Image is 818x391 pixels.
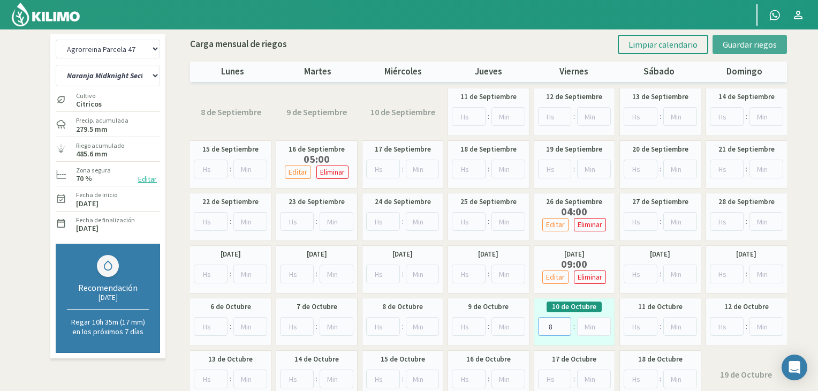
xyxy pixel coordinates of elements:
[718,92,775,102] label: 14 de Septiembre
[202,144,259,155] label: 15 de Septiembre
[718,197,775,207] label: 28 de Septiembre
[233,160,267,178] input: Min
[285,166,311,179] button: Editar
[67,317,149,336] p: Regar 10h 35m (17 mm) en los próximos 7 días
[488,163,489,175] span: :
[546,219,565,231] p: Editar
[135,173,160,185] button: Editar
[366,317,400,336] input: Hs
[710,317,744,336] input: Hs
[552,354,596,365] label: 17 de Octubre
[233,317,267,336] input: Min
[663,370,697,388] input: Min
[540,260,609,268] label: 09:00
[749,265,783,283] input: Min
[452,265,486,283] input: Hs
[660,321,661,332] span: :
[406,317,440,336] input: Min
[230,268,231,280] span: :
[316,166,349,179] button: Eliminar
[210,302,251,312] label: 6 de Octubre
[392,249,413,260] label: [DATE]
[297,302,337,312] label: 7 de Octubre
[76,200,99,207] label: [DATE]
[663,317,697,336] input: Min
[660,163,661,175] span: :
[366,212,400,231] input: Hs
[746,111,747,122] span: :
[624,370,657,388] input: Hs
[280,212,314,231] input: Hs
[452,317,486,336] input: Hs
[402,373,404,385] span: :
[736,249,756,260] label: [DATE]
[466,354,511,365] label: 16 de Octubre
[375,197,431,207] label: 24 de Septiembre
[564,249,585,260] label: [DATE]
[573,373,575,385] span: :
[406,370,440,388] input: Min
[663,160,697,178] input: Min
[538,317,572,336] input: Hs
[406,265,440,283] input: Min
[710,160,744,178] input: Hs
[275,65,360,79] p: martes
[233,370,267,388] input: Min
[402,163,404,175] span: :
[538,107,572,126] input: Hs
[538,370,572,388] input: Hs
[713,35,787,54] button: Guardar riegos
[468,302,509,312] label: 9 de Octubre
[76,116,128,125] label: Precip. acumulada
[460,92,517,102] label: 11 de Septiembre
[488,216,489,227] span: :
[488,373,489,385] span: :
[718,144,775,155] label: 21 de Septiembre
[76,151,108,157] label: 485.6 mm
[632,197,688,207] label: 27 de Septiembre
[749,212,783,231] input: Min
[76,141,124,151] label: Riego acumulado
[320,317,353,336] input: Min
[280,317,314,336] input: Hs
[577,370,611,388] input: Min
[460,144,517,155] label: 18 de Septiembre
[230,163,231,175] span: :
[638,302,683,312] label: 11 de Octubre
[578,271,602,283] p: Eliminar
[749,160,783,178] input: Min
[491,160,525,178] input: Min
[546,92,602,102] label: 12 de Septiembre
[76,91,102,101] label: Cultivo
[746,321,747,332] span: :
[660,373,661,385] span: :
[660,216,661,227] span: :
[542,218,569,231] button: Editar
[624,212,657,231] input: Hs
[663,265,697,283] input: Min
[366,160,400,178] input: Hs
[488,321,489,332] span: :
[320,265,353,283] input: Min
[316,321,317,332] span: :
[406,160,440,178] input: Min
[230,321,231,332] span: :
[618,35,708,54] button: Limpiar calendario
[320,212,353,231] input: Min
[221,249,241,260] label: [DATE]
[710,265,744,283] input: Hs
[201,106,261,118] label: 8 de Septiembre
[624,160,657,178] input: Hs
[194,212,228,231] input: Hs
[190,37,287,51] p: Carga mensual de riegos
[710,212,744,231] input: Hs
[573,163,575,175] span: :
[76,101,102,108] label: Citricos
[660,111,661,122] span: :
[289,166,307,178] p: Editar
[194,160,228,178] input: Hs
[289,144,345,155] label: 16 de Septiembre
[280,265,314,283] input: Hs
[233,212,267,231] input: Min
[746,268,747,280] span: :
